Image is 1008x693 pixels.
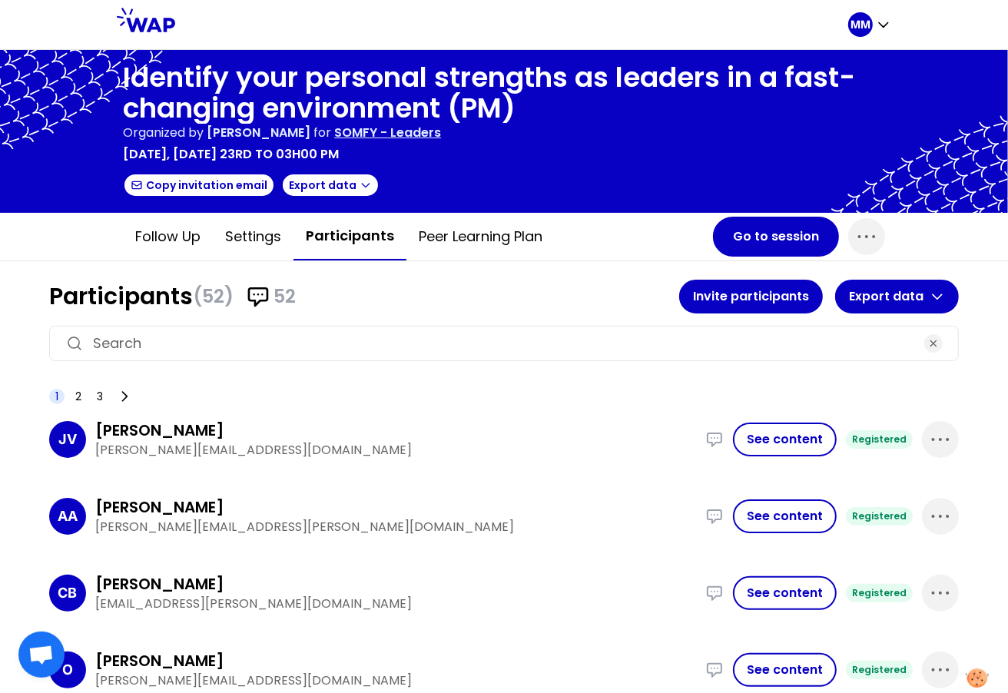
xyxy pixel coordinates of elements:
div: Ouvrir le chat [18,632,65,678]
p: [DATE], [DATE] 23rd to 03h00 pm [123,145,339,164]
div: Registered [846,430,913,449]
p: MM [850,17,870,32]
span: [PERSON_NAME] [207,124,310,141]
div: Registered [846,584,913,602]
p: for [313,124,331,142]
h3: [PERSON_NAME] [95,573,224,595]
button: See content [733,576,837,610]
button: Copy invitation email [123,173,275,197]
p: SOMFY - Leaders [334,124,441,142]
button: Go to session [713,217,839,257]
button: Export data [281,173,380,197]
span: 3 [97,389,103,404]
p: Organized by [123,124,204,142]
h3: [PERSON_NAME] [95,650,224,671]
p: [EMAIL_ADDRESS][PERSON_NAME][DOMAIN_NAME] [95,595,696,613]
span: 2 [75,389,81,404]
button: See content [733,499,837,533]
div: Registered [846,661,913,679]
p: JV [58,429,77,450]
button: Peer learning plan [406,214,555,260]
h1: Participants [49,283,679,310]
input: Search [93,333,915,354]
p: [PERSON_NAME][EMAIL_ADDRESS][PERSON_NAME][DOMAIN_NAME] [95,518,696,536]
button: Follow up [123,214,213,260]
h3: [PERSON_NAME] [95,496,224,518]
h1: Identify your personal strengths as leaders in a fast-changing environment (PM) [123,62,885,124]
span: 1 [55,389,58,404]
span: 52 [274,284,296,309]
div: Registered [846,507,913,526]
button: Participants [293,213,406,260]
button: See content [733,423,837,456]
button: See content [733,653,837,687]
button: MM [848,12,891,37]
button: Settings [213,214,293,260]
span: (52) [193,284,234,309]
p: CB [58,582,78,604]
button: Export data [835,280,959,313]
button: Invite participants [679,280,823,313]
p: O [62,659,73,681]
h3: [PERSON_NAME] [95,419,224,441]
p: [PERSON_NAME][EMAIL_ADDRESS][DOMAIN_NAME] [95,441,696,459]
p: AA [58,506,78,527]
p: [PERSON_NAME][EMAIL_ADDRESS][DOMAIN_NAME] [95,671,696,690]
